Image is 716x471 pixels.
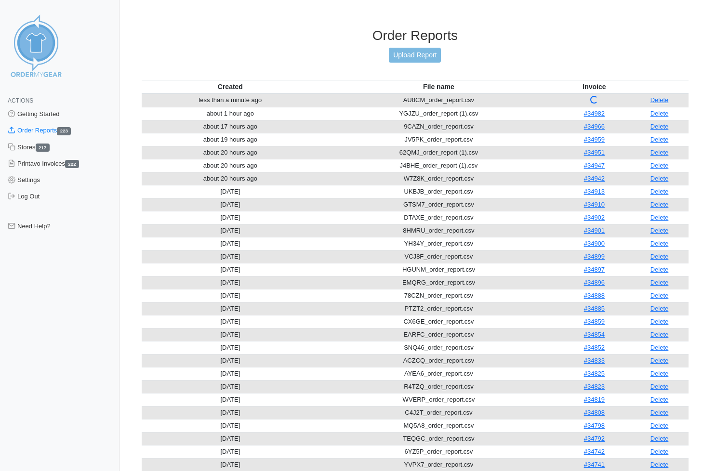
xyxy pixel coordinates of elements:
[142,159,319,172] td: about 20 hours ago
[142,250,319,263] td: [DATE]
[142,393,319,406] td: [DATE]
[584,331,605,338] a: #34854
[319,237,558,250] td: YH34Y_order_report.csv
[650,175,669,182] a: Delete
[36,144,50,152] span: 217
[584,292,605,299] a: #34888
[8,97,33,104] span: Actions
[584,448,605,455] a: #34742
[142,133,319,146] td: about 19 hours ago
[142,458,319,471] td: [DATE]
[650,383,669,390] a: Delete
[650,201,669,208] a: Delete
[319,133,558,146] td: JV5PK_order_report.csv
[319,328,558,341] td: EARFC_order_report.csv
[319,406,558,419] td: C4J2T_order_report.csv
[584,383,605,390] a: #34823
[650,162,669,169] a: Delete
[584,305,605,312] a: #34885
[57,127,71,135] span: 223
[319,159,558,172] td: J4BHE_order_report (1).csv
[319,172,558,185] td: W7Z8K_order_report.csv
[319,341,558,354] td: SNQ46_order_report.csv
[142,211,319,224] td: [DATE]
[650,266,669,273] a: Delete
[650,214,669,221] a: Delete
[584,409,605,416] a: #34808
[142,237,319,250] td: [DATE]
[584,422,605,429] a: #34798
[319,354,558,367] td: ACZCQ_order_report.csv
[584,110,605,117] a: #34982
[142,224,319,237] td: [DATE]
[319,146,558,159] td: 62QMJ_order_report (1).csv
[389,48,441,63] a: Upload Report
[584,344,605,351] a: #34852
[584,396,605,403] a: #34819
[142,432,319,445] td: [DATE]
[584,188,605,195] a: #34913
[142,341,319,354] td: [DATE]
[142,107,319,120] td: about 1 hour ago
[142,289,319,302] td: [DATE]
[142,198,319,211] td: [DATE]
[650,123,669,130] a: Delete
[584,201,605,208] a: #34910
[319,419,558,432] td: MQ5A8_order_report.csv
[650,396,669,403] a: Delete
[65,160,79,168] span: 222
[142,445,319,458] td: [DATE]
[319,80,558,93] th: File name
[650,435,669,442] a: Delete
[584,357,605,364] a: #34833
[319,393,558,406] td: WVERP_order_report.csv
[319,198,558,211] td: GTSM7_order_report.csv
[650,344,669,351] a: Delete
[142,146,319,159] td: about 20 hours ago
[142,406,319,419] td: [DATE]
[142,367,319,380] td: [DATE]
[584,149,605,156] a: #34951
[319,302,558,315] td: PTZT2_order_report.csv
[650,136,669,143] a: Delete
[142,172,319,185] td: about 20 hours ago
[650,149,669,156] a: Delete
[650,370,669,377] a: Delete
[584,214,605,221] a: #34902
[142,263,319,276] td: [DATE]
[319,315,558,328] td: CX6GE_order_report.csv
[650,188,669,195] a: Delete
[142,315,319,328] td: [DATE]
[584,370,605,377] a: #34825
[584,227,605,234] a: #34901
[650,305,669,312] a: Delete
[584,318,605,325] a: #34859
[142,80,319,93] th: Created
[142,354,319,367] td: [DATE]
[319,289,558,302] td: 78CZN_order_report.csv
[142,419,319,432] td: [DATE]
[142,93,319,107] td: less than a minute ago
[650,448,669,455] a: Delete
[319,276,558,289] td: EMQRG_order_report.csv
[650,279,669,286] a: Delete
[142,276,319,289] td: [DATE]
[584,162,605,169] a: #34947
[650,409,669,416] a: Delete
[142,27,689,44] h3: Order Reports
[584,266,605,273] a: #34897
[142,302,319,315] td: [DATE]
[319,380,558,393] td: R4TZQ_order_report.csv
[319,445,558,458] td: 6YZ5P_order_report.csv
[584,435,605,442] a: #34792
[650,110,669,117] a: Delete
[584,175,605,182] a: #34942
[319,120,558,133] td: 9CAZN_order_report.csv
[650,292,669,299] a: Delete
[319,185,558,198] td: UKBJB_order_report.csv
[142,185,319,198] td: [DATE]
[650,253,669,260] a: Delete
[650,422,669,429] a: Delete
[558,80,630,93] th: Invoice
[584,461,605,468] a: #34741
